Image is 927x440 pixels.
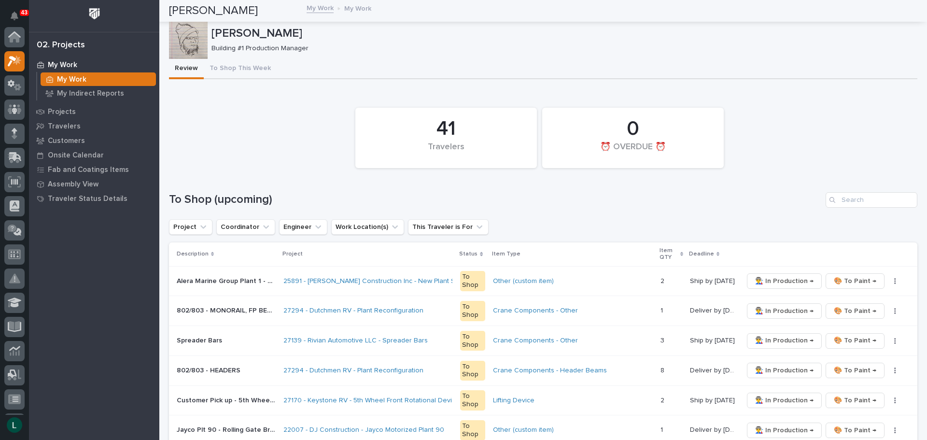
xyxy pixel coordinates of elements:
button: users-avatar [4,415,25,435]
p: 2 [660,275,666,285]
p: Description [177,249,209,259]
button: 🎨 To Paint → [826,363,885,378]
button: 🎨 To Paint → [826,273,885,289]
tr: Alera Marine Group Plant 1 - CrosswalksAlera Marine Group Plant 1 - Crosswalks 25891 - [PERSON_NA... [169,266,917,296]
button: 👨‍🏭 In Production → [747,273,822,289]
a: Crane Components - Header Beams [493,367,607,375]
div: 0 [559,117,707,141]
button: Engineer [279,219,327,235]
a: 27294 - Dutchmen RV - Plant Reconfiguration [283,307,423,315]
p: My Work [57,75,86,84]
p: Fab and Coatings Items [48,166,129,174]
p: Projects [48,108,76,116]
button: 🎨 To Paint → [826,333,885,349]
input: Search [826,192,917,208]
p: Ship by 10/20/25 [690,335,737,345]
span: 👨‍🏭 In Production → [755,275,814,287]
p: Spreader Bars [177,335,224,345]
p: 2 [660,395,666,405]
button: 🎨 To Paint → [826,303,885,319]
a: 25891 - [PERSON_NAME] Construction Inc - New Plant Setup - Mezzanine Project [283,277,533,285]
div: To Shop [460,331,485,351]
span: 👨‍🏭 In Production → [755,425,814,436]
a: Other (custom item) [493,277,554,285]
p: Traveler Status Details [48,195,127,203]
a: 27294 - Dutchmen RV - Plant Reconfiguration [283,367,423,375]
p: Customers [48,137,85,145]
a: Onsite Calendar [29,148,159,162]
a: Other (custom item) [493,426,554,434]
tr: 802/803 - HEADERS802/803 - HEADERS 27294 - Dutchmen RV - Plant Reconfiguration To ShopCrane Compo... [169,355,917,385]
button: This Traveler is For [408,219,489,235]
img: Workspace Logo [85,5,103,23]
p: 3 [660,335,666,345]
p: [PERSON_NAME] [211,27,913,41]
p: Customer Pick up - 5th Wheel Rotation Devices (1) Helux (1) Roto-Flex [177,395,278,405]
a: Traveler Status Details [29,191,159,206]
p: Building #1 Production Manager [211,44,910,53]
p: Onsite Calendar [48,151,104,160]
tr: 802/803 - MONORAIL, FP BEAMS, DROPS802/803 - MONORAIL, FP BEAMS, DROPS 27294 - Dutchmen RV - Plan... [169,296,917,326]
a: My Work [37,72,159,86]
p: 1 [660,305,665,315]
button: 🎨 To Paint → [826,393,885,408]
p: Travelers [48,122,81,131]
p: Ship by [DATE] [690,395,737,405]
a: Assembly View [29,177,159,191]
button: 👨‍🏭 In Production → [747,303,822,319]
p: Deliver by 10/20/25 [690,365,737,375]
button: Notifications [4,6,25,26]
a: Fab and Coatings Items [29,162,159,177]
tr: Spreader BarsSpreader Bars 27139 - Rivian Automotive LLC - Spreader Bars To ShopCrane Components ... [169,326,917,356]
span: 🎨 To Paint → [834,395,876,406]
p: Item QTY [660,245,678,263]
a: 22007 - DJ Construction - Jayco Motorized Plant 90 [283,426,444,434]
p: 8 [660,365,666,375]
button: 👨‍🏭 In Production → [747,363,822,378]
p: Project [282,249,303,259]
h1: To Shop (upcoming) [169,193,822,207]
div: To Shop [460,361,485,381]
tr: Customer Pick up - 5th Wheel Rotation Devices (1) Helux (1) Roto-FlexCustomer Pick up - 5th Wheel... [169,385,917,415]
p: My Indirect Reports [57,89,124,98]
p: 1 [660,424,665,434]
button: Coordinator [216,219,275,235]
button: 👨‍🏭 In Production → [747,423,822,438]
a: 27139 - Rivian Automotive LLC - Spreader Bars [283,337,428,345]
p: Jayco Plt 90 - Rolling Gate Brackets [177,424,278,434]
div: To Shop [460,390,485,411]
div: Notifications43 [12,12,25,27]
span: 🎨 To Paint → [834,365,876,376]
p: Deliver by 10/17/25 [690,305,737,315]
span: 🎨 To Paint → [834,425,876,436]
div: To Shop [460,301,485,321]
p: Alera Marine Group Plant 1 - Crosswalks [177,275,278,285]
p: Deliver by 10/21/25 [690,424,737,434]
button: To Shop This Week [204,59,277,79]
span: 🎨 To Paint → [834,305,876,317]
a: Crane Components - Other [493,307,578,315]
button: 👨‍🏭 In Production → [747,333,822,349]
a: Lifting Device [493,397,534,405]
div: ⏰ OVERDUE ⏰ [559,142,707,162]
a: Crane Components - Other [493,337,578,345]
p: Deadline [689,249,714,259]
p: My Work [48,61,77,70]
p: Status [459,249,478,259]
a: My Work [29,57,159,72]
span: 👨‍🏭 In Production → [755,395,814,406]
span: 👨‍🏭 In Production → [755,305,814,317]
a: Projects [29,104,159,119]
span: 🎨 To Paint → [834,335,876,346]
a: Customers [29,133,159,148]
p: Assembly View [48,180,98,189]
button: Project [169,219,212,235]
button: 👨‍🏭 In Production → [747,393,822,408]
div: To Shop [460,271,485,291]
span: 🎨 To Paint → [834,275,876,287]
p: Ship by [DATE] [690,275,737,285]
p: 43 [21,9,28,16]
div: Travelers [372,142,520,162]
p: 802/803 - HEADERS [177,365,242,375]
a: Travelers [29,119,159,133]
